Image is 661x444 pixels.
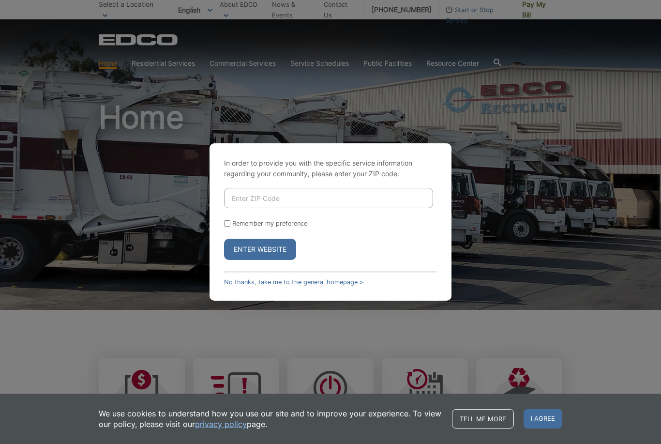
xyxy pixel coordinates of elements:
input: Enter ZIP Code [224,188,433,208]
a: No thanks, take me to the general homepage > [224,278,363,286]
button: Enter Website [224,239,296,260]
a: privacy policy [195,419,247,429]
p: We use cookies to understand how you use our site and to improve your experience. To view our pol... [99,408,442,429]
p: In order to provide you with the specific service information regarding your community, please en... [224,158,437,179]
label: Remember my preference [232,220,307,227]
a: Tell me more [452,409,514,429]
span: I agree [524,409,562,429]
